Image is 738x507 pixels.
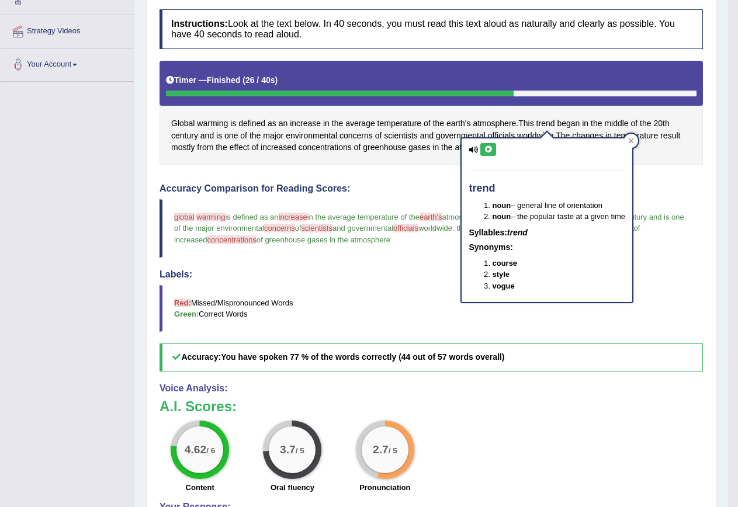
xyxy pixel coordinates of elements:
span: concerns [264,224,295,232]
span: scientists [302,224,332,232]
h4: Look at the text below. In 40 seconds, you must read this text aloud as naturally and clearly as ... [160,9,703,48]
span: global [174,213,195,221]
b: You have spoken 77 % of the words correctly (44 out of 57 words overall) [221,352,504,362]
span: Click to see word definition [424,117,431,130]
span: Click to see word definition [518,117,533,130]
li: – general line of orientation [492,200,625,211]
b: Green: [174,310,199,318]
label: Pronunciation [359,482,410,493]
span: Click to see word definition [250,130,261,142]
span: Click to see word definition [230,117,236,130]
span: of increased [174,224,642,244]
em: trend [507,228,528,237]
span: Click to see word definition [290,117,321,130]
span: Click to see word definition [323,117,330,130]
span: Click to see word definition [197,117,228,130]
big: 3.7 [280,443,296,456]
span: Click to see word definition [345,117,375,130]
span: Click to see word definition [375,130,382,142]
span: Click to see word definition [557,117,580,130]
h5: Synonyms: [469,243,625,252]
span: Click to see word definition [238,117,265,130]
h5: Accuracy: [160,343,703,371]
span: Click to see word definition [251,141,258,154]
big: 2.7 [373,443,389,456]
b: Finished [207,75,241,85]
span: Click to see word definition [591,117,602,130]
b: noun [492,212,511,221]
div: . . . [160,61,703,165]
h5: Timer — [166,76,278,85]
b: Instructions: [171,19,228,29]
b: style [492,270,510,279]
span: Click to see word definition [268,117,276,130]
h4: Accuracy Comparison for Reading Scores: [160,183,703,194]
span: Click to see word definition [354,141,361,154]
span: Click to see word definition [631,117,638,130]
span: increase [279,213,307,221]
span: Click to see word definition [263,130,283,142]
span: Click to see word definition [384,130,418,142]
span: atmosphere [442,213,483,221]
span: concentrations [207,235,257,244]
h4: trend [469,183,625,195]
span: Click to see word definition [240,130,247,142]
b: A.I. Scores: [160,398,237,414]
span: officials [393,224,418,232]
span: Click to see word definition [653,117,669,130]
b: course [492,259,517,268]
span: Click to see word definition [286,130,337,142]
h4: Labels: [160,269,703,280]
li: – the popular taste at a given time [492,211,625,222]
h5: Syllables: [469,228,625,237]
b: Red: [174,298,191,307]
span: Click to see word definition [433,117,444,130]
span: Click to see word definition [200,130,214,142]
span: Click to see word definition [216,130,222,142]
span: Click to see word definition [230,141,250,154]
span: the [456,224,467,232]
small: / 5 [296,446,304,455]
span: Click to see word definition [441,141,452,154]
big: 4.62 [185,443,206,456]
small: / 6 [206,446,215,455]
span: . [452,224,455,232]
span: Click to see word definition [197,141,213,154]
b: noun [492,201,511,210]
span: of greenhouse gases in the atmosphere [257,235,390,244]
span: Click to see word definition [436,130,486,142]
b: ( [242,75,245,85]
span: Click to see word definition [363,141,406,154]
span: Click to see word definition [224,130,238,142]
span: Click to see word definition [660,130,680,142]
span: Click to see word definition [536,117,555,130]
span: Click to see word definition [473,117,516,130]
small: / 5 [389,446,397,455]
span: Click to see word definition [279,117,288,130]
span: Click to see word definition [582,117,588,130]
span: Click to see word definition [261,141,296,154]
b: 26 / 40s [245,75,275,85]
span: warming [196,213,225,221]
label: Content [186,482,214,493]
span: Click to see word definition [332,117,343,130]
span: earth's [420,213,442,221]
span: Click to see word definition [420,130,434,142]
span: Click to see word definition [171,117,195,130]
span: Click to see word definition [377,117,421,130]
span: Click to see word definition [604,117,628,130]
span: Click to see word definition [339,130,373,142]
span: and governmental [332,224,393,232]
span: Click to see word definition [171,141,195,154]
span: Click to see word definition [408,141,430,154]
b: ) [275,75,278,85]
span: Click to see word definition [216,141,227,154]
label: Oral fluency [271,482,314,493]
span: of [295,224,302,232]
span: Click to see word definition [171,130,198,142]
span: Click to see word definition [640,117,651,130]
blockquote: Missed/Mispronounced Words Correct Words [160,285,703,332]
span: Click to see word definition [432,141,439,154]
a: Strategy Videos [1,15,134,44]
span: Click to see word definition [455,141,498,154]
